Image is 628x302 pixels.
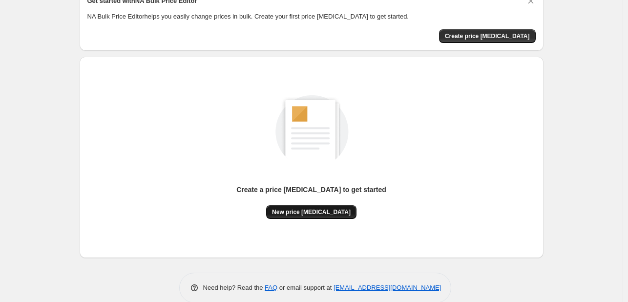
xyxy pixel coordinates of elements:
span: Create price [MEDICAL_DATA] [445,32,530,40]
button: Create price change job [439,29,536,43]
p: NA Bulk Price Editor helps you easily change prices in bulk. Create your first price [MEDICAL_DAT... [87,12,536,22]
a: [EMAIL_ADDRESS][DOMAIN_NAME] [334,284,441,291]
p: Create a price [MEDICAL_DATA] to get started [236,185,386,194]
span: New price [MEDICAL_DATA] [272,208,351,216]
span: Need help? Read the [203,284,265,291]
a: FAQ [265,284,277,291]
span: or email support at [277,284,334,291]
button: New price [MEDICAL_DATA] [266,205,356,219]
